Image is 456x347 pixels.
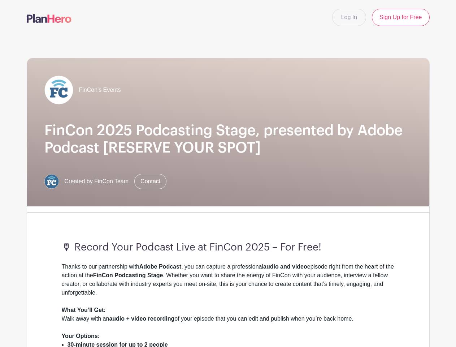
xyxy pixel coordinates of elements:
img: FC%20circle.png [44,174,59,189]
a: Sign Up for Free [372,9,429,26]
img: logo-507f7623f17ff9eddc593b1ce0a138ce2505c220e1c5a4e2b4648c50719b7d32.svg [27,14,71,23]
a: Contact [134,174,166,189]
h1: FinCon 2025 Podcasting Stage, presented by Adobe Podcast [RESERVE YOUR SPOT] [44,122,412,157]
strong: Your Options: [62,333,100,339]
span: FinCon's Events [79,86,121,94]
strong: FinCon Podcasting Stage [93,272,163,278]
strong: What You’ll Get: [62,307,106,313]
strong: audio and video [263,264,307,270]
div: Walk away with an of your episode that you can edit and publish when you’re back home. [62,306,395,332]
div: Thanks to our partnership with , you can capture a professional episode right from the heart of t... [62,262,395,306]
h3: 🎙 Record Your Podcast Live at FinCon 2025 – For Free! [62,241,395,254]
strong: Adobe Podcast [139,264,181,270]
a: Log In [332,9,366,26]
img: FC%20circle_white.png [44,76,73,104]
span: Created by FinCon Team [65,177,129,186]
strong: audio + video recording [109,316,174,322]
